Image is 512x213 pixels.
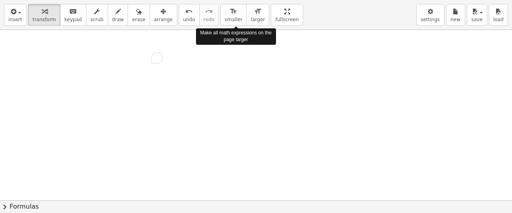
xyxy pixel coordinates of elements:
[8,17,22,22] span: insert
[416,4,444,26] button: settings
[150,4,177,26] button: arrange
[60,4,86,26] button: keyboardkeypad
[183,17,195,22] span: undo
[4,4,26,26] button: insert
[69,7,77,16] i: keyboard
[493,17,504,22] span: load
[128,4,150,26] button: erase
[154,17,173,22] span: arrange
[179,4,200,26] button: undoundo
[230,7,237,16] i: format_size
[108,4,128,26] button: draw
[132,17,145,22] span: erase
[450,17,460,22] span: new
[204,17,214,22] span: redo
[421,17,440,22] span: settings
[86,4,108,26] button: scrub
[225,17,242,22] span: smaller
[51,44,171,72] div: To enrich screen reader interactions, please activate Accessibility in Grammarly extension settings
[251,17,265,22] span: larger
[196,28,276,44] div: Make all math expressions on the page larger
[489,4,508,26] button: load
[471,17,482,22] span: save
[446,4,465,26] button: new
[90,17,104,22] span: scrub
[205,7,213,16] i: redo
[254,7,262,16] i: format_size
[220,4,247,26] button: format_sizesmaller
[64,17,82,22] span: keypad
[467,4,487,26] button: save
[199,4,219,26] button: redoredo
[246,4,269,26] button: format_sizelarger
[32,17,56,22] span: transform
[185,7,193,16] i: undo
[112,17,124,22] span: draw
[275,17,298,22] span: fullscreen
[28,4,60,26] button: transform
[271,4,303,26] button: fullscreen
